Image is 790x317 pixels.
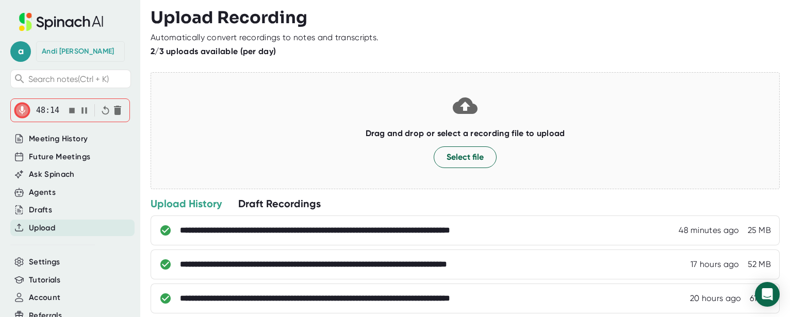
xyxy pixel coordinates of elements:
span: Search notes (Ctrl + K) [28,74,109,84]
button: Settings [29,256,60,268]
div: Upload History [151,197,222,210]
button: Meeting History [29,133,88,145]
div: 8/26/2025, 5:02:39 PM [690,259,739,270]
div: 8/27/2025, 10:11:10 AM [679,225,739,236]
button: Ask Spinach [29,169,75,180]
button: Future Meetings [29,151,90,163]
div: Automatically convert recordings to notes and transcripts. [151,32,378,43]
div: Draft Recordings [238,197,321,210]
div: 8/26/2025, 2:39:50 PM [690,293,742,304]
div: Andi Limon [42,47,114,56]
span: 48:14 [36,106,59,115]
div: 25 MB [748,225,771,236]
b: Drag and drop or select a recording file to upload [366,128,565,138]
div: Open Intercom Messenger [755,282,780,307]
span: a [10,41,31,62]
button: Select file [434,146,497,168]
button: Account [29,292,60,304]
div: 61 MB [750,293,771,304]
span: Select file [447,151,484,163]
button: Upload [29,222,55,234]
b: 2/3 uploads available (per day) [151,46,276,56]
button: Agents [29,187,56,198]
div: 52 MB [748,259,771,270]
button: Drafts [29,204,52,216]
h3: Upload Recording [151,8,780,27]
button: Tutorials [29,274,60,286]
